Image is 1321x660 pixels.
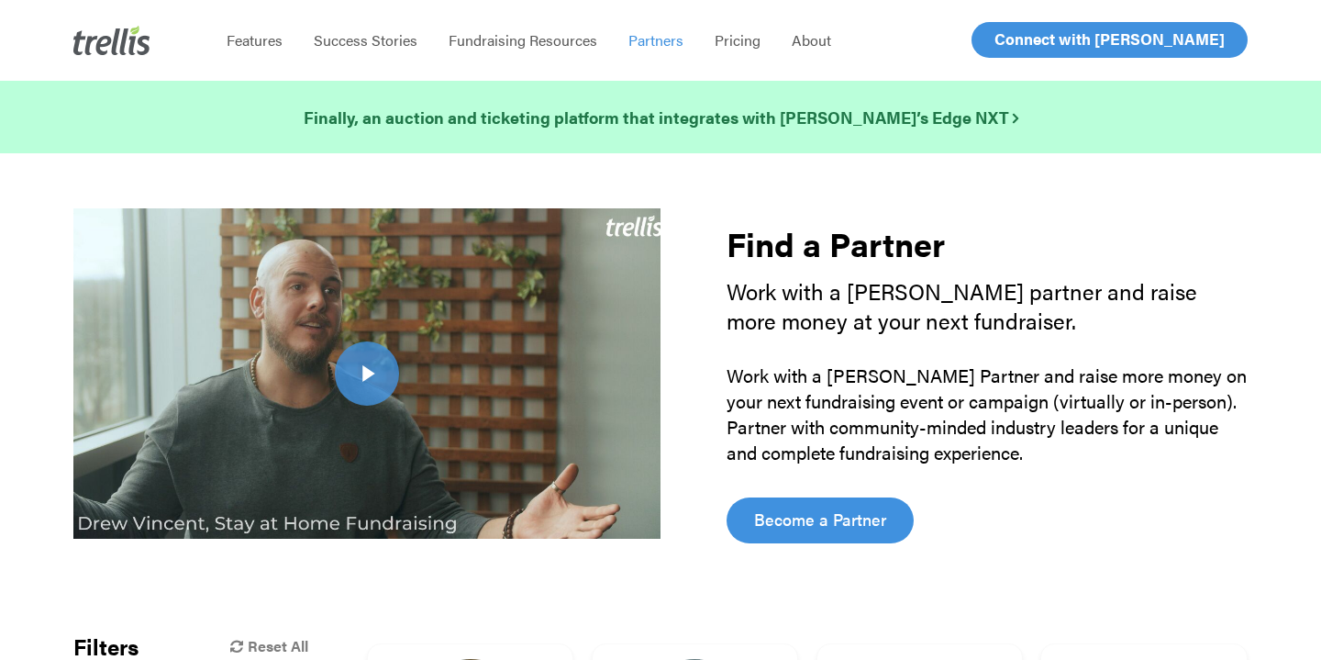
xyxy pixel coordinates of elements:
[449,29,597,50] span: Fundraising Resources
[304,105,1018,130] a: Finally, an auction and ticketing platform that integrates with [PERSON_NAME]’s Edge NXT
[314,29,417,50] span: Success Stories
[994,28,1225,50] span: Connect with [PERSON_NAME]
[754,507,886,532] span: Become a Partner
[727,498,914,543] a: Become a Partner
[628,29,683,50] span: Partners
[727,276,1248,335] p: Work with a [PERSON_NAME] partner and raise more money at your next fundraiser.
[727,363,1248,465] p: Work with a [PERSON_NAME] Partner and raise more money on your next fundraising event or campaign...
[298,31,433,50] a: Success Stories
[304,106,1018,129] strong: Finally, an auction and ticketing platform that integrates with [PERSON_NAME]’s Edge NXT
[727,219,945,267] strong: Find a Partner
[433,31,613,50] a: Fundraising Resources
[211,31,298,50] a: Features
[73,26,150,55] img: Trellis
[230,635,308,656] strong: Reset All
[971,22,1248,58] a: Connect with [PERSON_NAME]
[613,31,699,50] a: Partners
[699,31,776,50] a: Pricing
[230,634,308,658] a: Reset All
[227,29,283,50] span: Features
[792,29,831,50] span: About
[715,29,760,50] span: Pricing
[776,31,847,50] a: About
